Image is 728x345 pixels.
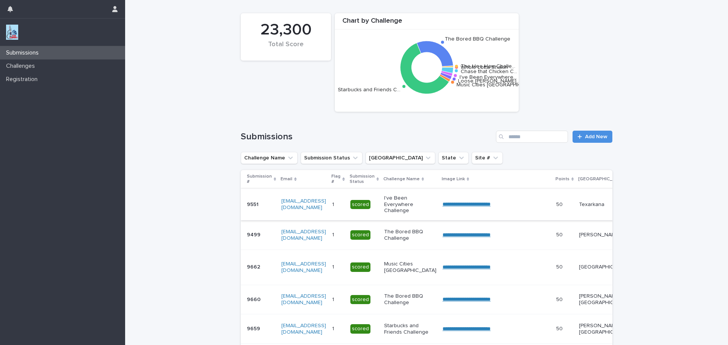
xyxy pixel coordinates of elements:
[438,152,469,164] button: State
[442,175,465,183] p: Image Link
[578,175,626,183] p: [GEOGRAPHIC_DATA]
[555,175,570,183] p: Points
[556,230,564,238] p: 50
[6,25,18,40] img: jxsLJbdS1eYBI7rVAS4p
[254,41,318,56] div: Total Score
[556,200,564,208] p: 50
[247,230,262,238] p: 9499
[472,152,503,164] button: Site #
[384,229,436,242] p: The Bored BBQ Challenge
[247,172,272,186] p: Submission #
[254,20,318,39] div: 23,300
[281,323,326,335] a: [EMAIL_ADDRESS][DOMAIN_NAME]
[556,324,564,332] p: 50
[241,131,493,142] h1: Submissions
[457,82,539,87] text: Music Cities [GEOGRAPHIC_DATA]
[579,201,631,208] p: Texarkana
[445,36,510,41] text: The Bored BBQ Challenge
[383,175,420,183] p: Challenge Name
[247,262,262,270] p: 9662
[573,131,612,143] a: Add New
[384,323,436,336] p: Starbucks and Friends Challenge
[301,152,362,164] button: Submission Status
[338,87,400,92] text: Starbucks and Friends C…
[332,230,336,238] p: 1
[384,261,436,274] p: Music Cities [GEOGRAPHIC_DATA]
[384,195,436,214] p: I've Been Everywhere Challenge
[281,175,292,183] p: Email
[332,295,336,303] p: 1
[579,323,631,336] p: [PERSON_NAME][GEOGRAPHIC_DATA]
[458,78,520,84] text: Loose [PERSON_NAME]…
[332,200,336,208] p: 1
[579,232,631,238] p: [PERSON_NAME]
[281,198,326,210] a: [EMAIL_ADDRESS][DOMAIN_NAME]
[350,324,370,334] div: scored
[241,152,298,164] button: Challenge Name
[556,295,564,303] p: 50
[350,230,370,240] div: scored
[247,295,262,303] p: 9660
[281,293,326,305] a: [EMAIL_ADDRESS][DOMAIN_NAME]
[384,293,436,306] p: The Bored BBQ Challenge
[350,172,375,186] p: Submission Status
[579,293,631,306] p: [PERSON_NAME][GEOGRAPHIC_DATA]
[3,62,41,70] p: Challenges
[281,229,326,241] a: [EMAIL_ADDRESS][DOMAIN_NAME]
[3,76,44,83] p: Registration
[247,324,262,332] p: 9659
[335,17,519,30] div: Chart by Challenge
[350,262,370,272] div: scored
[366,152,435,164] button: Closest City
[585,134,607,139] span: Add New
[460,74,517,80] text: I've Been Everywhere…
[350,295,370,304] div: scored
[332,262,336,270] p: 1
[331,172,340,186] p: Flag #
[496,131,568,143] input: Search
[350,200,370,209] div: scored
[556,262,564,270] p: 50
[579,264,631,270] p: [GEOGRAPHIC_DATA]
[461,69,517,74] text: Chase that Chicken C…
[281,261,326,273] a: [EMAIL_ADDRESS][DOMAIN_NAME]
[3,49,45,56] p: Submissions
[461,64,515,69] text: The Hee Haw Challe…
[332,324,336,332] p: 1
[247,200,260,208] p: 9551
